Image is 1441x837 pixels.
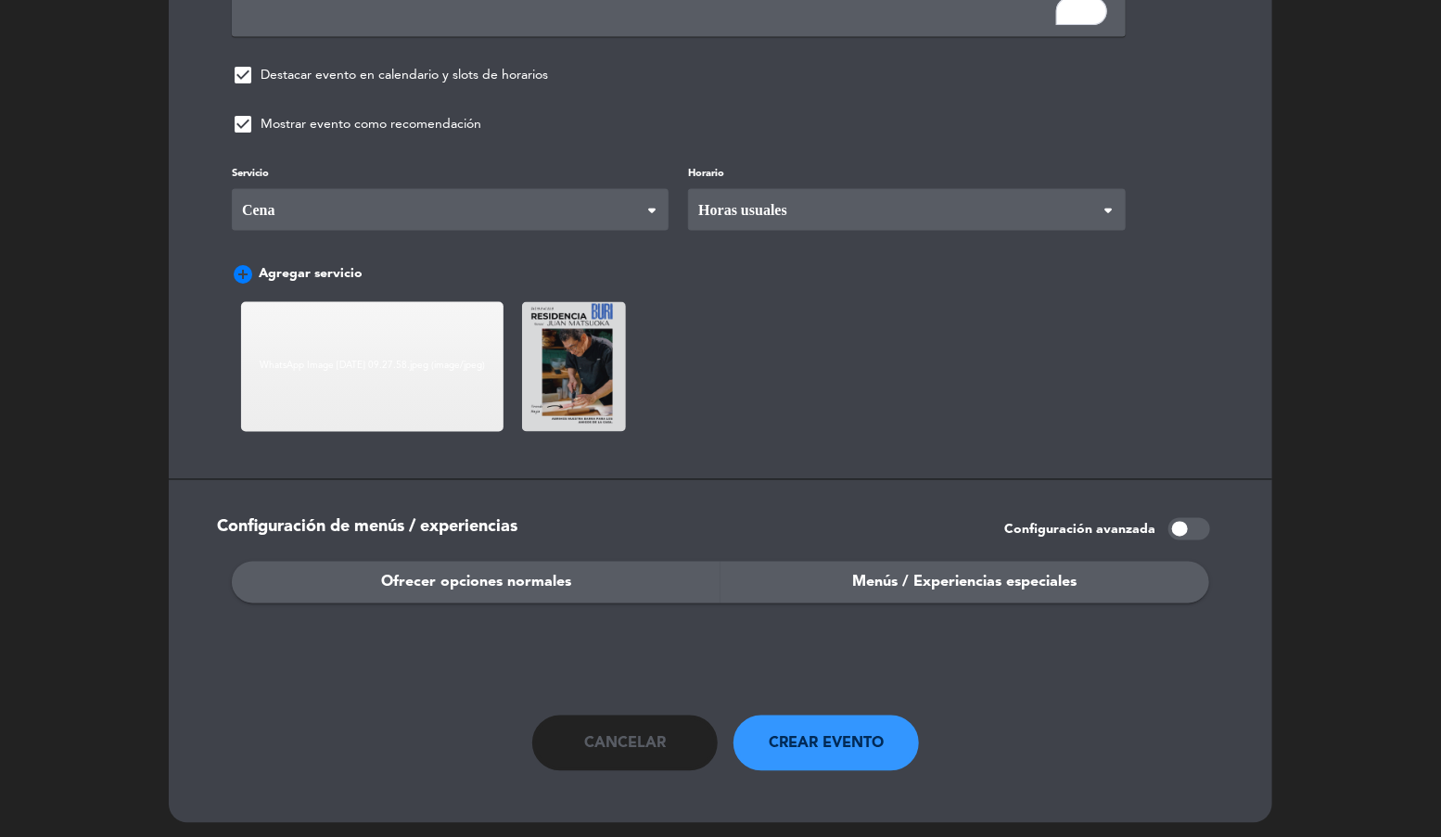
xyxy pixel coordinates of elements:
span: Ofrecer opciones normales [381,571,571,595]
span: Destacar evento en calendario y slots de horarios [261,65,548,86]
ngx-dropzone-label: WhatsApp Image [DATE] 09.27.58.jpeg (image/jpeg) [260,359,485,374]
span: Horas usuales [694,190,787,230]
span: Menús / Experiencias especiales [853,571,1078,595]
label: Servicio [232,166,269,183]
span: Agregar servicio [259,263,363,285]
span: Configuración avanzada [1004,523,1155,539]
h3: Configuración de menús / experiencias [204,518,1223,543]
button: Crear evento [733,716,919,771]
img: 9k= [522,302,626,432]
span: Cancelar [585,732,667,756]
span: Mostrar evento como recomendación [261,114,481,135]
span: Crear evento [770,732,885,756]
span: Cena [237,190,275,230]
button: Cancelar [532,716,718,771]
span: check_box [232,64,254,86]
span: check_box [232,113,254,135]
button: add_circleAgregar servicio [232,263,363,285]
label: Horario [688,166,724,183]
span: add_circle [232,263,254,285]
